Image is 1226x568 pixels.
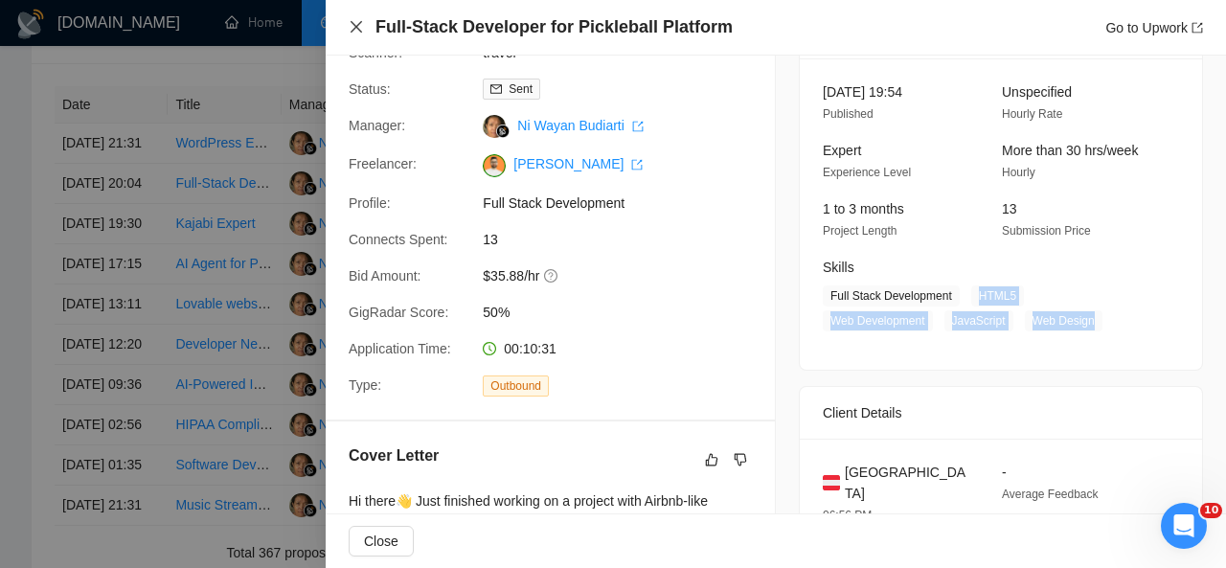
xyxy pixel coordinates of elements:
h4: Full-Stack Developer for Pickleball Platform [375,15,733,39]
span: Hourly [1002,166,1035,179]
span: Average Feedback [1002,488,1099,501]
span: Submission Price [1002,224,1091,238]
span: Full Stack Development [483,193,770,214]
a: [PERSON_NAME] export [513,156,643,171]
a: Ni Wayan Budiarti export [517,118,643,133]
button: like [700,448,723,471]
img: c1NLmzrk-0pBZjOo1nLSJnOz0itNHKTdmMHAt8VIsLFzaWqqsJDJtcFyV3OYvrqgu3 [483,154,506,177]
span: Profile: [349,195,391,211]
iframe: Intercom live chat [1161,503,1207,549]
span: like [705,452,718,467]
span: mail [490,83,502,95]
span: close [349,19,364,34]
span: Type: [349,377,381,393]
span: [GEOGRAPHIC_DATA] [845,462,971,504]
span: $35.88/hr [483,265,770,286]
span: export [631,159,643,170]
span: Published [823,107,874,121]
span: question-circle [544,268,559,284]
button: Close [349,526,414,557]
span: Unspecified [1002,84,1072,100]
img: 🇦🇹 [823,472,840,493]
span: Expert [823,143,861,158]
h5: Cover Letter [349,444,439,467]
button: Close [349,19,364,35]
span: Web Development [823,310,933,331]
span: 13 [1002,201,1017,216]
span: Freelancer: [349,156,417,171]
span: export [1192,22,1203,34]
a: Go to Upworkexport [1105,20,1203,35]
span: 50% [483,302,770,323]
span: Full Stack Development [823,285,960,307]
span: Application Time: [349,341,451,356]
button: dislike [729,448,752,471]
span: Status: [349,81,391,97]
span: GigRadar Score: [349,305,448,320]
span: export [632,121,644,132]
span: 06:56 PM [823,509,872,522]
span: 1 to 3 months [823,201,904,216]
span: Sent [509,82,533,96]
span: HTML5 [971,285,1024,307]
span: Project Length [823,224,897,238]
span: Web Design [1025,310,1102,331]
span: - [1002,465,1007,480]
img: gigradar-bm.png [496,125,510,138]
span: Bid Amount: [349,268,421,284]
span: [DATE] 19:54 [823,84,902,100]
span: dislike [734,452,747,467]
div: Client Details [823,387,1179,439]
span: Experience Level [823,166,911,179]
span: Skills [823,260,854,275]
span: Hourly Rate [1002,107,1062,121]
span: Connects Spent: [349,232,448,247]
span: Close [364,531,398,552]
span: More than 30 hrs/week [1002,143,1138,158]
span: 13 [483,229,770,250]
span: 10 [1200,503,1222,518]
span: JavaScript [944,310,1013,331]
span: 00:10:31 [504,341,556,356]
span: Outbound [483,375,549,397]
span: Manager: [349,118,405,133]
span: clock-circle [483,342,496,355]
